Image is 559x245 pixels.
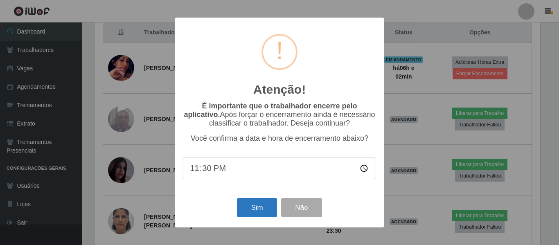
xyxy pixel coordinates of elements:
[183,102,376,128] p: Após forçar o encerramento ainda é necessário classificar o trabalhador. Deseja continuar?
[237,198,277,217] button: Sim
[183,134,376,143] p: Você confirma a data e hora de encerramento abaixo?
[184,102,357,119] b: É importante que o trabalhador encerre pelo aplicativo.
[253,82,306,97] h2: Atenção!
[281,198,322,217] button: Não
